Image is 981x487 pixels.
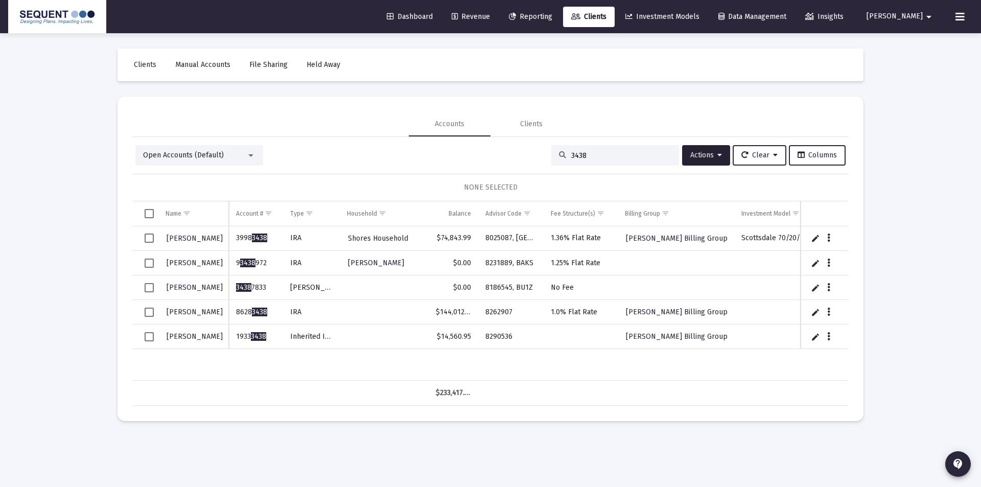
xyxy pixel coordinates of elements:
[544,275,618,300] td: No Fee
[597,210,604,217] span: Show filter options for column 'Fee Structure(s)'
[167,55,239,75] a: Manual Accounts
[797,7,852,27] a: Insights
[789,145,846,166] button: Columns
[662,210,669,217] span: Show filter options for column 'Billing Group'
[429,226,478,251] td: $74,843.99
[236,283,251,292] span: 3438
[710,7,795,27] a: Data Management
[229,324,283,349] td: 1933
[429,201,478,226] td: Column Balance
[348,259,404,267] span: [PERSON_NAME]
[175,60,230,69] span: Manual Accounts
[340,201,429,226] td: Column Household
[133,201,848,406] div: Data grid
[478,275,544,300] td: 8186545, BU1Z
[283,251,340,275] td: IRA
[167,259,223,267] span: [PERSON_NAME]
[625,210,660,218] div: Billing Group
[143,151,224,159] span: Open Accounts (Default)
[167,308,223,316] span: [PERSON_NAME]
[298,55,348,75] a: Held Away
[625,231,729,246] a: [PERSON_NAME] Billing Group
[626,332,728,341] span: [PERSON_NAME] Billing Group
[682,145,730,166] button: Actions
[158,201,229,226] td: Column Name
[811,308,820,317] a: Edit
[166,231,224,246] a: [PERSON_NAME]
[145,209,154,218] div: Select all
[166,256,224,270] a: [PERSON_NAME]
[167,332,223,341] span: [PERSON_NAME]
[544,300,618,324] td: 1.0% Flat Rate
[544,251,618,275] td: 1.25% Flat Rate
[952,458,964,470] mat-icon: contact_support
[734,226,893,251] td: Scottsdale 70/20/10 Models Rio4/Stock/REIT
[617,7,708,27] a: Investment Models
[183,210,191,217] span: Show filter options for column 'Name'
[241,55,296,75] a: File Sharing
[435,119,464,129] div: Accounts
[478,324,544,349] td: 8290536
[348,234,408,243] span: Shores Household
[625,305,729,319] a: [PERSON_NAME] Billing Group
[436,388,471,398] div: $233,417.57
[387,12,433,21] span: Dashboard
[626,308,728,316] span: [PERSON_NAME] Billing Group
[283,226,340,251] td: IRA
[452,12,490,21] span: Revenue
[306,210,313,217] span: Show filter options for column 'Type'
[544,226,618,251] td: 1.36% Flat Rate
[478,226,544,251] td: 8025087, [GEOGRAPHIC_DATA]
[166,305,224,319] a: [PERSON_NAME]
[625,12,699,21] span: Investment Models
[544,201,618,226] td: Column Fee Structure(s)
[485,210,522,218] div: Advisor Code
[867,12,923,21] span: [PERSON_NAME]
[229,201,283,226] td: Column Account #
[167,283,223,292] span: [PERSON_NAME]
[571,151,671,160] input: Search
[347,210,377,218] div: Household
[718,12,786,21] span: Data Management
[290,210,304,218] div: Type
[811,332,820,341] a: Edit
[229,226,283,251] td: 3998
[811,259,820,268] a: Edit
[734,201,893,226] td: Column Investment Model
[501,7,560,27] a: Reporting
[141,182,840,193] div: NONE SELECTED
[283,275,340,300] td: [PERSON_NAME]
[252,234,267,242] span: 3438
[626,234,728,243] span: [PERSON_NAME] Billing Group
[166,329,224,344] a: [PERSON_NAME]
[741,151,778,159] span: Clear
[347,256,405,270] a: [PERSON_NAME]
[167,234,223,243] span: [PERSON_NAME]
[449,210,471,218] div: Balance
[240,259,255,267] span: 3438
[236,210,263,218] div: Account #
[563,7,615,27] a: Clients
[16,7,99,27] img: Dashboard
[523,210,531,217] span: Show filter options for column 'Advisor Code'
[478,201,544,226] td: Column Advisor Code
[134,60,156,69] span: Clients
[811,234,820,243] a: Edit
[571,12,606,21] span: Clients
[283,300,340,324] td: IRA
[145,283,154,292] div: Select row
[741,210,790,218] div: Investment Model
[792,210,800,217] span: Show filter options for column 'Investment Model'
[805,12,844,21] span: Insights
[283,324,340,349] td: Inherited IRA
[229,251,283,275] td: 9 972
[145,308,154,317] div: Select row
[145,259,154,268] div: Select row
[429,324,478,349] td: $14,560.95
[251,332,266,341] span: 3438
[126,55,165,75] a: Clients
[229,275,283,300] td: 7833
[347,231,409,246] a: Shores Household
[520,119,543,129] div: Clients
[478,251,544,275] td: 8231889, BAKS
